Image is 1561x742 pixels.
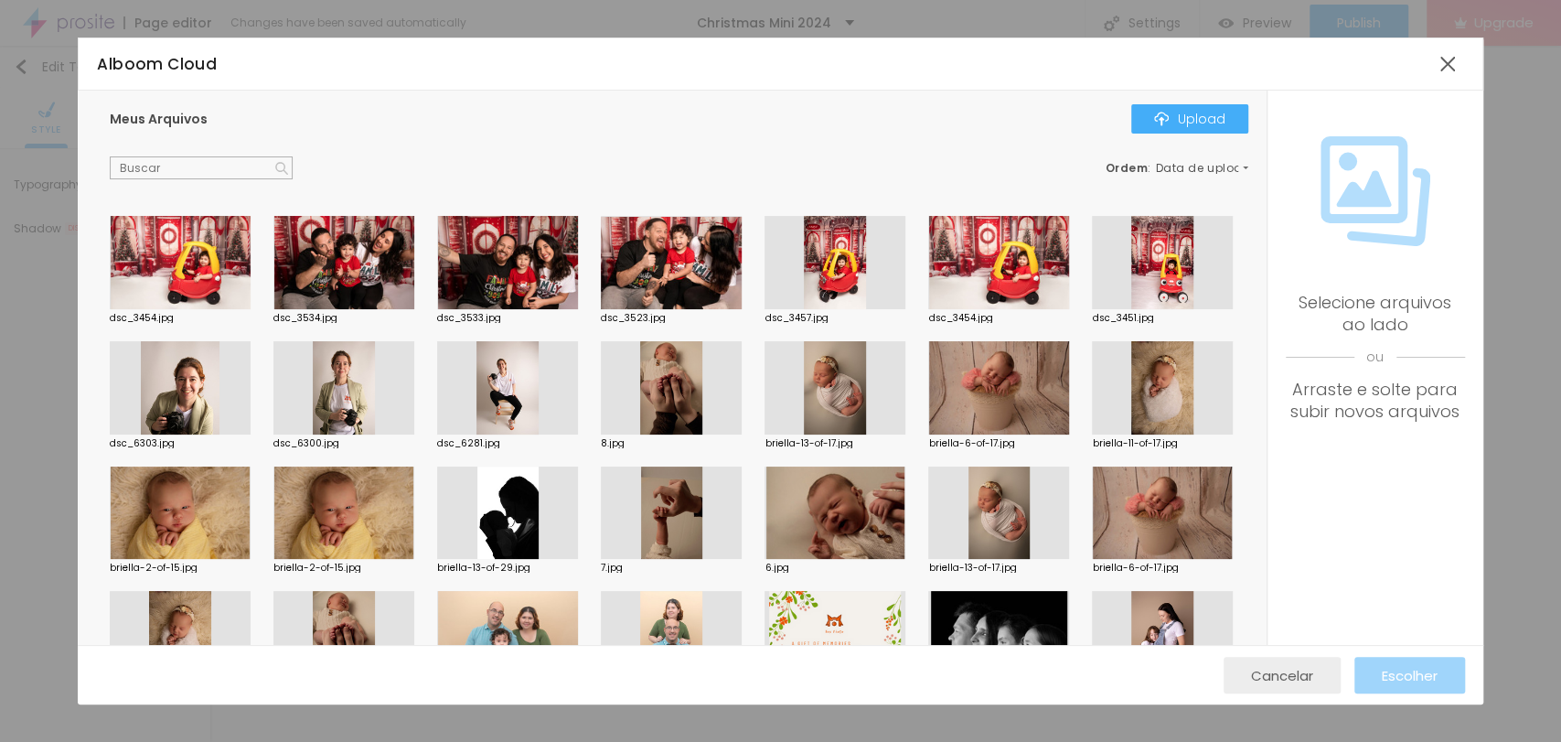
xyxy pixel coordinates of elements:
div: dsc_3523.jpg [601,314,742,323]
div: briella-13-of-17.jpg [764,439,905,448]
div: briella-6-of-17.jpg [1092,564,1233,573]
div: Selecione arquivos ao lado Arraste e solte para subir novos arquivos [1286,292,1465,423]
span: Alboom Cloud [97,53,217,75]
div: 7.jpg [601,564,742,573]
div: dsc_3533.jpg [437,314,578,323]
div: dsc_6303.jpg [110,439,251,448]
div: dsc_3454.jpg [110,314,251,323]
input: Buscar [110,156,293,180]
button: Cancelar [1224,657,1341,694]
div: briella-11-of-17.jpg [1092,439,1233,448]
span: Ordem [1106,160,1149,176]
div: briella-2-of-15.jpg [273,564,414,573]
div: dsc_6300.jpg [273,439,414,448]
img: Icone [1154,112,1169,126]
span: Meus Arquivos [110,110,208,128]
div: dsc_3457.jpg [764,314,905,323]
div: briella-13-of-29.jpg [437,564,578,573]
span: Data de upload [1156,163,1251,174]
div: briella-6-of-17.jpg [928,439,1069,448]
span: Cancelar [1251,668,1313,683]
div: dsc_6281.jpg [437,439,578,448]
div: dsc_3534.jpg [273,314,414,323]
div: 6.jpg [764,564,905,573]
div: briella-13-of-17.jpg [928,564,1069,573]
div: 8.jpg [601,439,742,448]
div: Upload [1154,112,1225,126]
img: Icone [275,162,288,175]
img: Icone [1320,136,1430,246]
span: Escolher [1382,668,1438,683]
div: briella-2-of-15.jpg [110,564,251,573]
span: ou [1286,336,1465,379]
div: dsc_3451.jpg [1092,314,1233,323]
div: dsc_3454.jpg [928,314,1069,323]
button: IconeUpload [1131,104,1248,134]
div: : [1106,163,1248,174]
button: Escolher [1354,657,1465,694]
